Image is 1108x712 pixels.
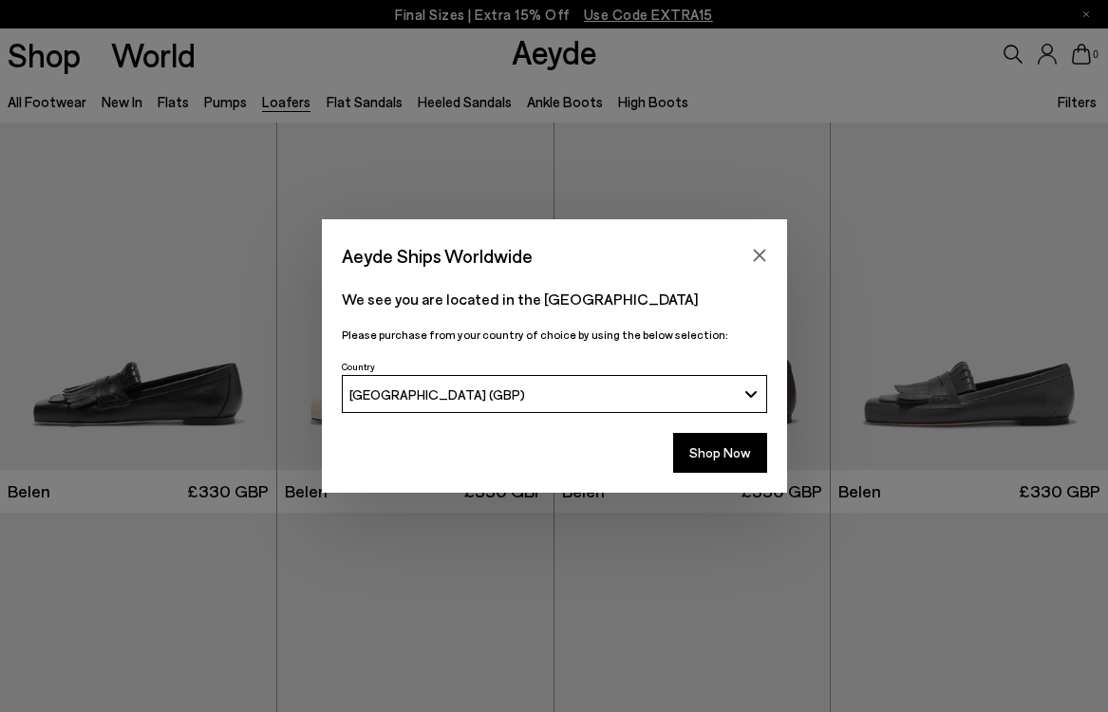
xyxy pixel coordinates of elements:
button: Close [745,241,774,270]
button: Shop Now [673,433,767,473]
span: Aeyde Ships Worldwide [342,239,533,272]
span: Country [342,361,375,372]
span: [GEOGRAPHIC_DATA] (GBP) [349,386,525,403]
p: We see you are located in the [GEOGRAPHIC_DATA] [342,288,767,310]
p: Please purchase from your country of choice by using the below selection: [342,326,767,344]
